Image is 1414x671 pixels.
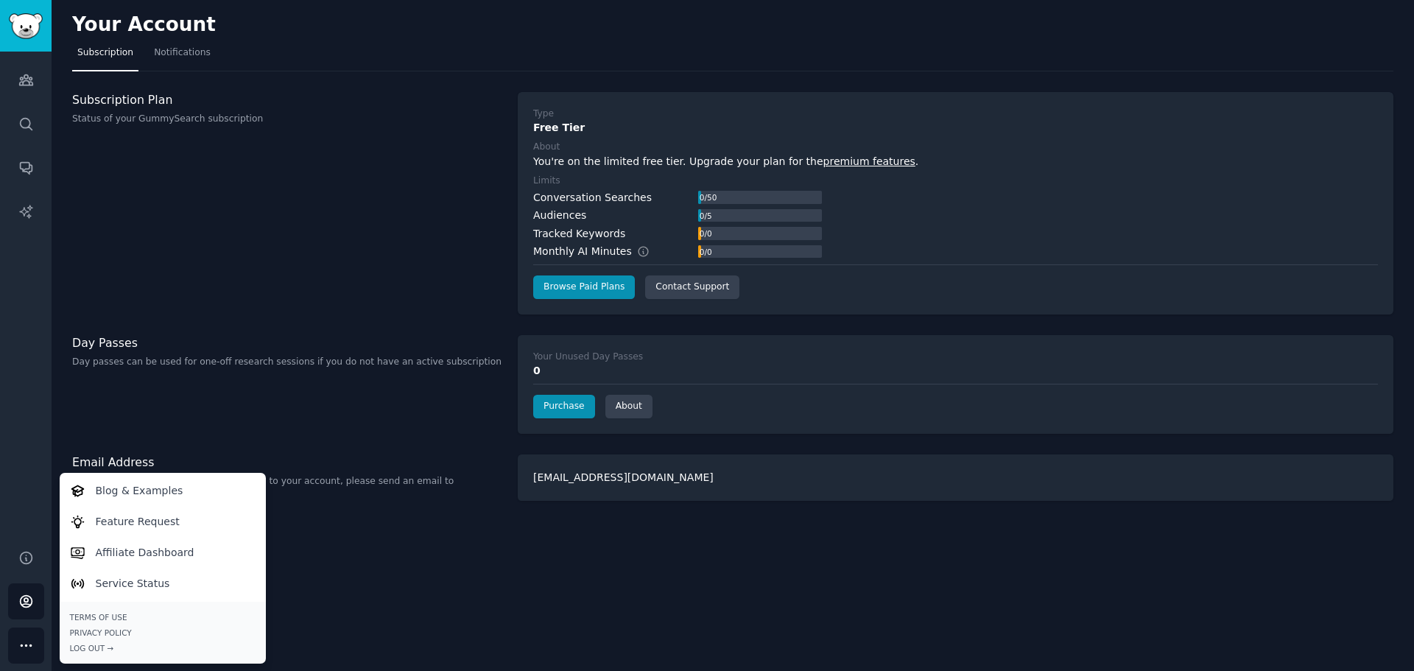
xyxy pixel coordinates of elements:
div: Log Out → [70,643,256,653]
a: premium features [823,155,915,167]
div: 0 / 0 [698,245,713,259]
p: Blog & Examples [96,483,183,499]
a: About [605,395,653,418]
div: 0 / 50 [698,191,718,204]
div: 0 [533,363,1378,379]
span: Notifications [154,46,211,60]
a: Service Status [62,568,263,599]
a: Subscription [72,41,138,71]
img: GummySearch logo [9,13,43,39]
div: 0 / 5 [698,209,713,222]
div: Type [533,108,554,121]
h2: Your Account [72,13,216,37]
a: Purchase [533,395,595,418]
h3: Day Passes [72,335,502,351]
div: 0 / 0 [698,227,713,240]
a: Privacy Policy [70,628,256,638]
p: Feature Request [96,514,180,530]
span: Subscription [77,46,133,60]
a: Terms of Use [70,612,256,622]
a: Notifications [149,41,216,71]
a: Feature Request [62,506,263,537]
p: Status of your GummySearch subscription [72,113,502,126]
div: Audiences [533,208,586,223]
a: Affiliate Dashboard [62,537,263,568]
p: Day passes can be used for one-off research sessions if you do not have an active subscription [72,356,502,369]
p: To modify your email or make any changes to your account, please send an email to [EMAIL_ADDRESS]... [72,475,502,501]
div: Free Tier [533,120,1378,136]
a: Contact Support [645,275,739,299]
a: Blog & Examples [62,475,263,506]
div: You're on the limited free tier. Upgrade your plan for the . [533,154,1378,169]
div: Your Unused Day Passes [533,351,643,364]
div: Conversation Searches [533,190,652,205]
div: [EMAIL_ADDRESS][DOMAIN_NAME] [518,454,1393,501]
p: Service Status [96,576,170,591]
div: Tracked Keywords [533,226,625,242]
h3: Subscription Plan [72,92,502,108]
div: About [533,141,560,154]
a: Browse Paid Plans [533,275,635,299]
p: Affiliate Dashboard [96,545,194,561]
div: Monthly AI Minutes [533,244,665,259]
h3: Email Address [72,454,502,470]
div: Limits [533,175,560,188]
